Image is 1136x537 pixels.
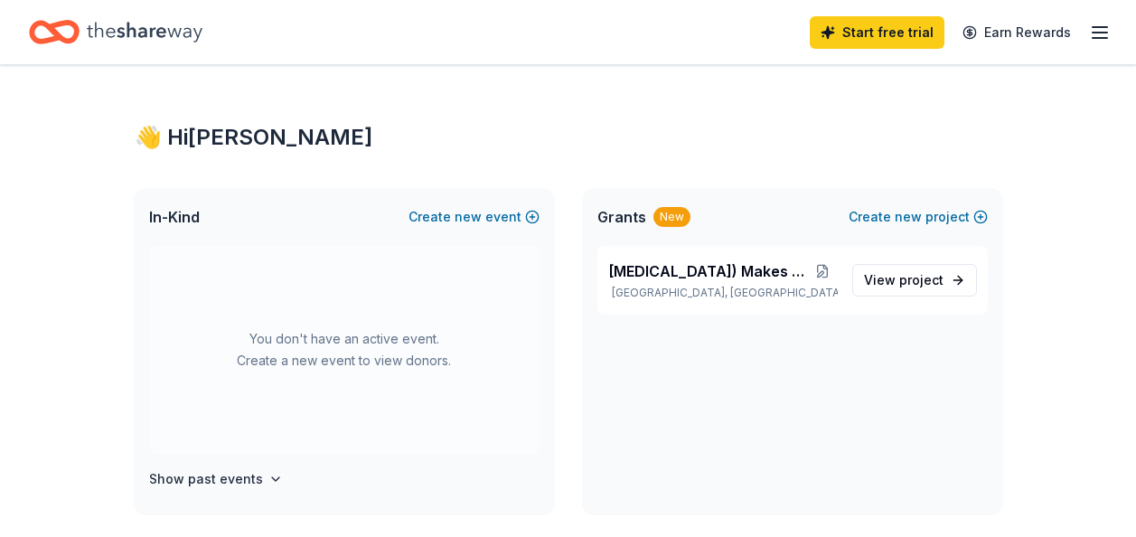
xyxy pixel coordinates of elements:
span: new [895,206,922,228]
div: 👋 Hi [PERSON_NAME] [135,123,1002,152]
button: Createnewproject [849,206,988,228]
div: You don't have an active event. Create a new event to view donors. [149,246,540,454]
a: Start free trial [810,16,944,49]
p: [GEOGRAPHIC_DATA], [GEOGRAPHIC_DATA] [608,286,838,300]
a: Home [29,11,202,53]
div: New [653,207,690,227]
span: new [455,206,482,228]
span: In-Kind [149,206,200,228]
button: Show past events [149,468,283,490]
span: [MEDICAL_DATA]) Makes Us Better [608,260,809,282]
span: View [864,269,944,291]
a: Earn Rewards [952,16,1082,49]
a: View project [852,264,977,297]
h4: Show past events [149,468,263,490]
span: project [899,272,944,287]
span: Grants [597,206,646,228]
button: Createnewevent [408,206,540,228]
